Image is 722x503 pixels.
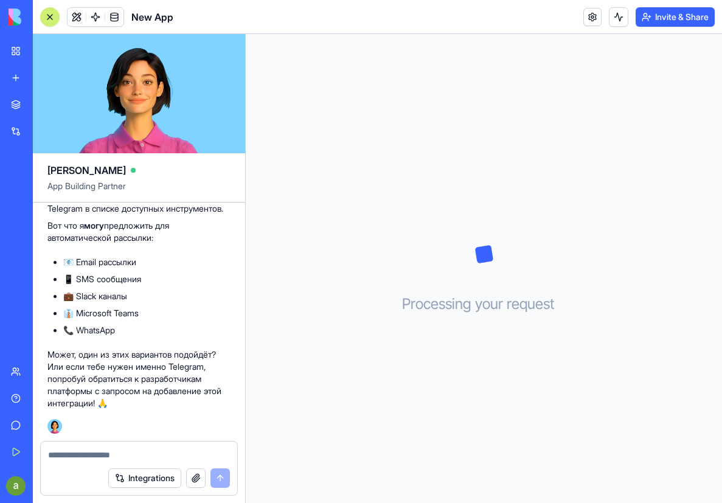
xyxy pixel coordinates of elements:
li: 💼 Slack каналы [63,290,231,302]
li: 📞 WhatsApp [63,324,231,336]
button: Integrations [108,468,181,488]
li: 📱 SMS сообщения [63,273,231,285]
button: Invite & Share [636,7,715,27]
p: Может, один из этих вариантов подойдёт? Или если тебе нужен именно Telegram, попробуй обратиться ... [47,349,231,409]
span: App Building Partner [47,180,231,202]
li: 👔 Microsoft Teams [63,307,231,319]
strong: могу [84,220,104,231]
img: Ella_00000_wcx2te.png [47,419,62,434]
li: 📧 Email рассылки [63,256,231,268]
span: New App [131,10,173,24]
span: [PERSON_NAME] [47,163,126,178]
h3: Processing your request [402,294,566,314]
img: ACg8ocIQoa9rJWs7ahsLAnXO7NsCn-PyhCOSvD3KA0ttsBSRoV8Zeg=s96-c [6,476,26,496]
img: logo [9,9,84,26]
p: Вот что я предложить для автоматической рассылки: [47,220,231,244]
